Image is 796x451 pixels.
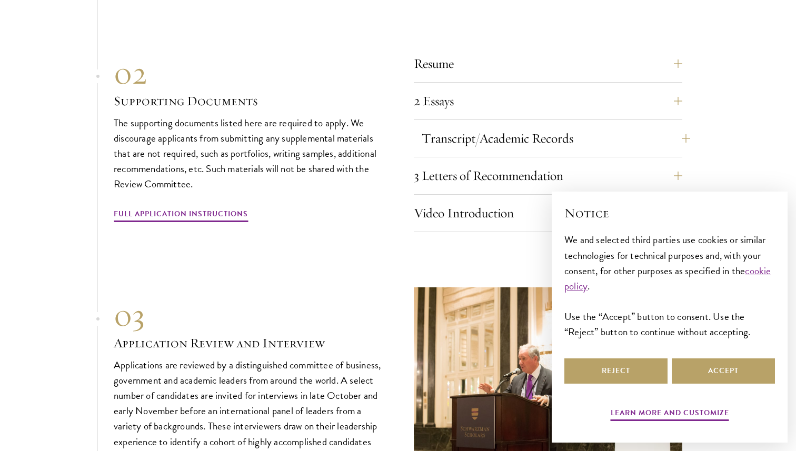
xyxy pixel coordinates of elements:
button: 2 Essays [414,88,682,114]
button: Resume [414,51,682,76]
p: The supporting documents listed here are required to apply. We discourage applicants from submitt... [114,115,382,192]
button: Video Introduction [414,201,682,226]
button: Learn more and customize [611,406,729,423]
h3: Supporting Documents [114,92,382,110]
div: 02 [114,54,382,92]
h2: Notice [564,204,775,222]
div: We and selected third parties use cookies or similar technologies for technical purposes and, wit... [564,232,775,339]
button: Transcript/Academic Records [422,126,690,151]
button: Accept [672,358,775,384]
button: Reject [564,358,668,384]
a: Full Application Instructions [114,207,248,224]
a: cookie policy [564,263,771,294]
div: 03 [114,296,382,334]
h3: Application Review and Interview [114,334,382,352]
button: 3 Letters of Recommendation [414,163,682,188]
